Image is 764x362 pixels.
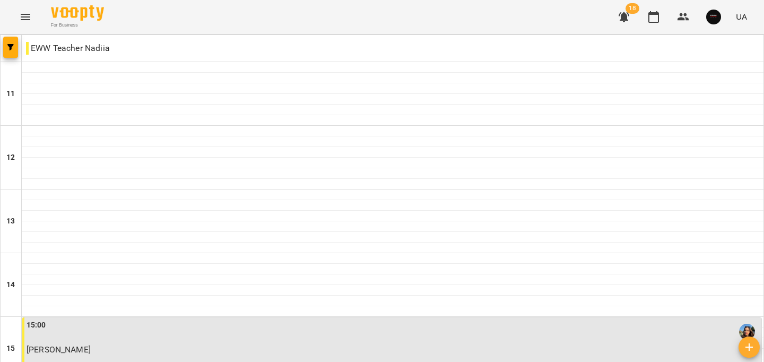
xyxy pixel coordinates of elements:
p: EWW Teacher Nadiia [26,42,110,55]
img: 5eed76f7bd5af536b626cea829a37ad3.jpg [706,10,721,24]
label: 15:00 [27,320,46,331]
img: Voopty Logo [51,5,104,21]
h6: 12 [6,152,15,163]
img: Верютіна Надія Вадимівна [739,324,755,340]
button: Створити урок [739,337,760,358]
button: Menu [13,4,38,30]
h6: 11 [6,88,15,100]
button: UA [732,7,751,27]
span: 18 [626,3,639,14]
h6: 13 [6,216,15,227]
h6: 14 [6,279,15,291]
h6: 15 [6,343,15,355]
span: UA [736,11,747,22]
span: [PERSON_NAME] [27,344,91,355]
span: For Business [51,22,104,29]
